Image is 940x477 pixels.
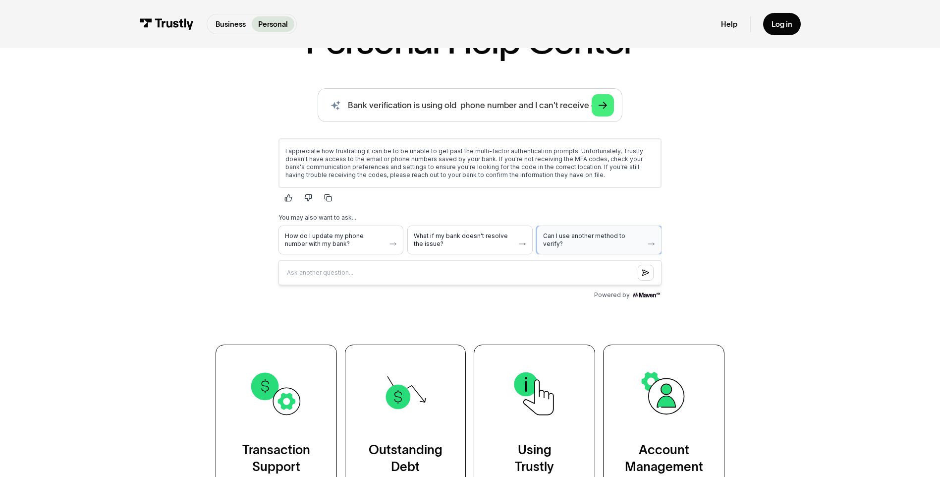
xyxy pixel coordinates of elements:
[721,19,737,29] a: Help
[625,442,703,476] div: Account Management
[369,442,442,476] div: Outstanding Debt
[242,442,310,476] div: Transaction Support
[318,88,622,122] form: Search
[14,102,114,118] span: How do I update my phone number with my bank?
[258,19,288,30] p: Personal
[305,22,635,59] h1: Personal Help Center
[324,161,359,169] span: Powered by
[318,88,622,122] input: search
[139,18,194,30] img: Trustly Logo
[216,19,246,30] p: Business
[252,16,294,32] a: Personal
[772,19,792,29] div: Log in
[367,134,383,150] button: Submit question
[273,102,373,118] span: Can I use another method to verify?
[209,16,252,32] a: Business
[8,130,391,155] input: Question box
[763,13,801,35] a: Log in
[361,161,391,169] img: Maven AGI Logo
[15,17,384,49] p: I appreciate how frustrating it can be to be unable to get past the multi-factor authentication p...
[515,442,554,476] div: Using Trustly
[8,83,391,91] div: You may also want to ask...
[143,102,243,118] span: What if my bank doesn't resolve the issue?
